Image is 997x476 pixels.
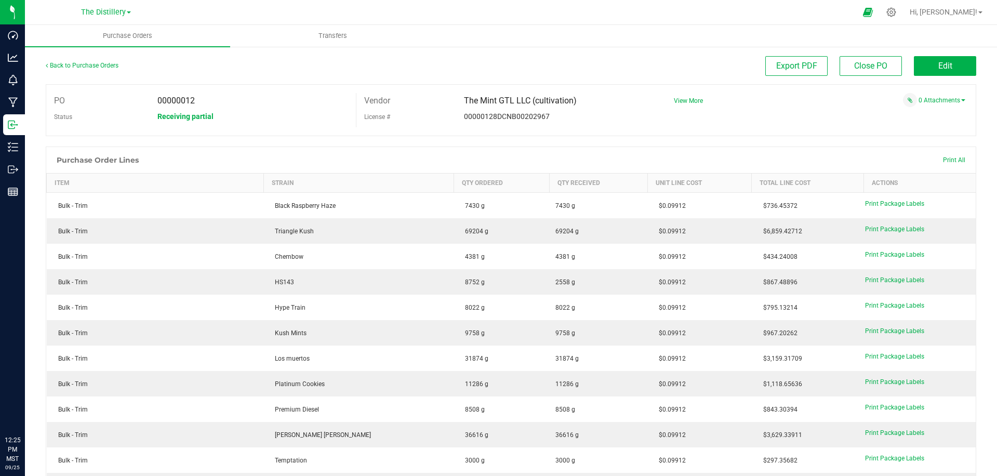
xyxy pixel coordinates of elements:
label: Status [54,109,72,125]
span: 8022 g [460,304,485,311]
a: Back to Purchase Orders [46,62,118,69]
a: Purchase Orders [25,25,230,47]
div: Bulk - Trim [53,252,258,261]
a: View More [674,97,703,104]
span: Los muertos [270,355,310,362]
inline-svg: Monitoring [8,75,18,85]
div: Bulk - Trim [53,379,258,389]
span: $0.09912 [654,253,686,260]
span: $967.20262 [758,329,797,337]
span: Print Package Labels [865,353,924,360]
span: Print Package Labels [865,302,924,309]
span: Close PO [854,61,887,71]
inline-svg: Inventory [8,142,18,152]
span: Purchase Orders [89,31,166,41]
span: $0.09912 [654,279,686,286]
button: Close PO [840,56,902,76]
span: 8508 g [555,405,575,414]
span: The Distillery [81,8,126,17]
span: $0.09912 [654,202,686,209]
th: Unit Line Cost [647,174,752,193]
span: 31874 g [555,354,579,363]
span: 00000012 [157,96,195,105]
p: 09/25 [5,464,20,471]
span: Chembow [270,253,303,260]
span: Print Package Labels [865,200,924,207]
th: Total Line Cost [752,174,864,193]
span: $0.09912 [654,431,686,439]
inline-svg: Manufacturing [8,97,18,108]
span: $3,159.31709 [758,355,802,362]
span: 4381 g [460,253,485,260]
inline-svg: Inbound [8,120,18,130]
span: 8022 g [555,303,575,312]
span: 7430 g [555,201,575,210]
button: Edit [914,56,976,76]
span: 7430 g [460,202,485,209]
span: $6,859.42712 [758,228,802,235]
iframe: Resource center unread badge [31,391,43,404]
span: $0.09912 [654,457,686,464]
span: Hype Train [270,304,305,311]
span: 00000128DCNB00202967 [464,112,550,121]
span: $0.09912 [654,329,686,337]
span: 9758 g [460,329,485,337]
span: 4381 g [555,252,575,261]
span: Print Package Labels [865,226,924,233]
span: 3000 g [460,457,485,464]
th: Item [47,174,264,193]
span: $0.09912 [654,355,686,362]
span: Print All [943,156,965,164]
inline-svg: Outbound [8,164,18,175]
span: Print Package Labels [865,276,924,284]
iframe: Resource center [10,393,42,424]
a: 0 Attachments [919,97,965,104]
span: 36616 g [460,431,488,439]
span: 11286 g [555,379,579,389]
span: Platinum Cookies [270,380,325,388]
span: Print Package Labels [865,251,924,258]
p: 12:25 PM MST [5,435,20,464]
span: 3000 g [555,456,575,465]
span: Print Package Labels [865,378,924,386]
span: Attach a document [903,93,917,107]
span: $843.30394 [758,406,797,413]
span: The Mint GTL LLC (cultivation) [464,96,577,105]
label: License # [364,109,390,125]
span: Print Package Labels [865,404,924,411]
span: Print Package Labels [865,455,924,462]
span: 69204 g [460,228,488,235]
span: $1,118.65636 [758,380,802,388]
span: Triangle Kush [270,228,314,235]
span: $736.45372 [758,202,797,209]
span: 8752 g [460,279,485,286]
div: Bulk - Trim [53,277,258,287]
div: Manage settings [885,7,898,17]
label: Vendor [364,93,390,109]
span: $867.48896 [758,279,797,286]
span: 11286 g [460,380,488,388]
span: Print Package Labels [865,429,924,437]
span: Edit [938,61,952,71]
span: Receiving partial [157,112,214,121]
span: Open Ecommerce Menu [856,2,880,22]
label: PO [54,93,65,109]
th: Qty Received [549,174,647,193]
span: 2558 g [555,277,575,287]
span: $3,629.33911 [758,431,802,439]
span: Premium Diesel [270,406,319,413]
span: Transfers [304,31,361,41]
span: $0.09912 [654,406,686,413]
th: Strain [263,174,454,193]
div: Bulk - Trim [53,328,258,338]
span: 69204 g [555,227,579,236]
span: $795.13214 [758,304,797,311]
button: Export PDF [765,56,828,76]
span: Hi, [PERSON_NAME]! [910,8,977,16]
th: Qty Ordered [454,174,549,193]
inline-svg: Analytics [8,52,18,63]
span: 8508 g [460,406,485,413]
span: Temptation [270,457,307,464]
span: Black Raspberry Haze [270,202,336,209]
